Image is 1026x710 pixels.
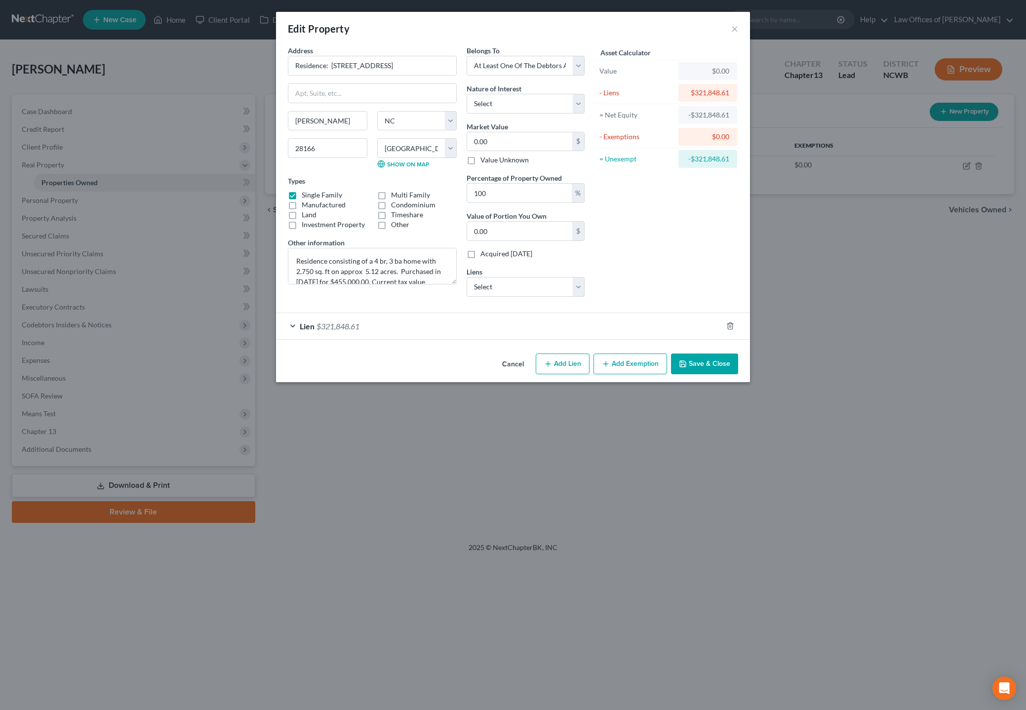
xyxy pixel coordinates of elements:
[467,267,482,277] label: Liens
[467,222,572,240] input: 0.00
[391,210,423,220] label: Timeshare
[599,66,674,76] div: Value
[467,83,521,94] label: Nature of Interest
[480,155,529,165] label: Value Unknown
[288,84,456,103] input: Apt, Suite, etc...
[731,23,738,35] button: ×
[572,222,584,240] div: $
[536,354,590,374] button: Add Lien
[572,132,584,151] div: $
[302,200,346,210] label: Manufactured
[467,132,572,151] input: 0.00
[300,321,315,331] span: Lien
[391,190,430,200] label: Multi Family
[599,88,674,98] div: - Liens
[686,110,729,120] div: -$321,848.61
[686,88,729,98] div: $321,848.61
[599,154,674,164] div: = Unexempt
[288,46,313,55] span: Address
[686,132,729,142] div: $0.00
[494,355,532,374] button: Cancel
[600,47,651,58] label: Asset Calculator
[467,211,547,221] label: Value of Portion You Own
[599,110,674,120] div: = Net Equity
[288,112,367,130] input: Enter city...
[599,132,674,142] div: - Exemptions
[391,220,409,230] label: Other
[288,237,345,248] label: Other information
[992,676,1016,700] div: Open Intercom Messenger
[671,354,738,374] button: Save & Close
[377,160,429,168] a: Show on Map
[288,56,456,75] input: Enter address...
[302,210,316,220] label: Land
[391,200,435,210] label: Condominium
[686,66,729,76] div: $0.00
[302,220,365,230] label: Investment Property
[467,184,572,202] input: 0.00
[686,154,729,164] div: -$321,848.61
[288,22,350,36] div: Edit Property
[467,121,508,132] label: Market Value
[288,138,367,158] input: Enter zip...
[467,46,500,55] span: Belongs To
[467,173,562,183] label: Percentage of Property Owned
[480,249,532,259] label: Acquired [DATE]
[288,176,305,186] label: Types
[302,190,342,200] label: Single Family
[593,354,667,374] button: Add Exemption
[572,184,584,202] div: %
[316,321,359,331] span: $321,848.61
